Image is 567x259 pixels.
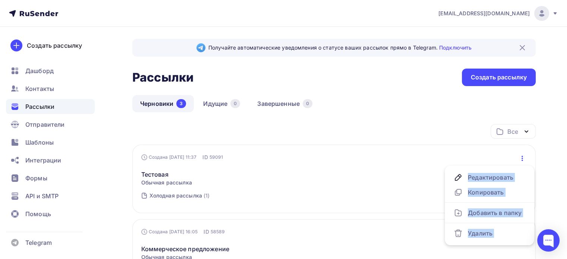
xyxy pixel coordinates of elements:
div: (1) [204,192,210,199]
a: Формы [6,171,95,186]
div: Добавить в папку [454,208,525,217]
a: Шаблоны [6,135,95,150]
div: Редактировать [454,173,525,182]
a: Коммерческое предложение [141,244,229,253]
button: Все [491,124,536,139]
div: Создана [DATE] 11:37 [141,154,197,160]
span: Отправители [25,120,65,129]
a: Дашборд [6,63,95,78]
span: Дашборд [25,66,54,75]
span: ID [202,154,208,161]
div: 3 [176,99,186,108]
span: ID [204,228,209,236]
div: 0 [303,99,312,108]
h2: Рассылки [132,70,193,85]
div: Удалить [454,229,525,238]
div: 0 [230,99,240,108]
a: [EMAIL_ADDRESS][DOMAIN_NAME] [438,6,558,21]
span: Telegram [25,238,52,247]
img: Telegram [196,43,205,52]
div: Создать рассылку [471,73,527,82]
div: Все [507,127,518,136]
a: Тестовая [141,170,192,179]
span: Рассылки [25,102,54,111]
a: Завершенные0 [249,95,320,112]
span: API и SMTP [25,192,59,200]
a: Рассылки [6,99,95,114]
span: Помощь [25,209,51,218]
div: Копировать [454,188,525,197]
div: Холодная рассылка [149,192,202,199]
a: Подключить [439,44,472,51]
span: Получайте автоматические уведомления о статусе ваших рассылок прямо в Telegram. [208,44,472,51]
span: 58589 [211,228,225,236]
a: Отправители [6,117,95,132]
a: Идущие0 [195,95,248,112]
a: Контакты [6,81,95,96]
a: Холодная рассылка (1) [149,190,211,202]
span: Контакты [25,84,54,93]
div: Создать рассылку [27,41,82,50]
span: Формы [25,174,47,183]
div: Создана [DATE] 16:05 [141,229,198,235]
a: Черновики3 [132,95,194,112]
span: [EMAIL_ADDRESS][DOMAIN_NAME] [438,10,530,17]
span: Шаблоны [25,138,54,147]
span: Интеграции [25,156,61,165]
span: 59091 [210,154,223,161]
span: Обычная рассылка [141,179,192,186]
